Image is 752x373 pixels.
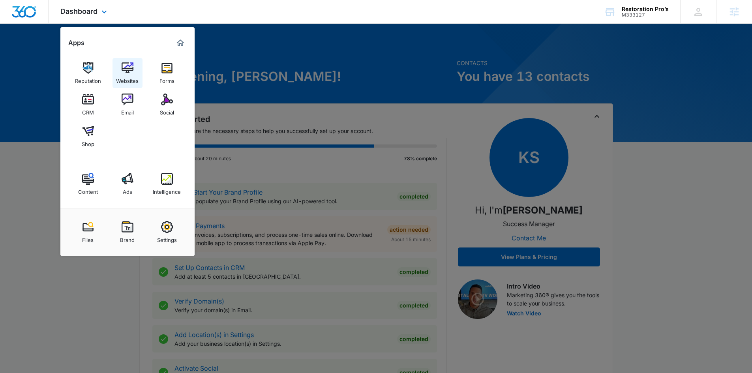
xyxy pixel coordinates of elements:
h2: Apps [68,39,84,47]
div: account id [622,12,669,18]
div: Websites [116,74,139,84]
a: CRM [73,90,103,120]
div: Shop [82,137,94,147]
div: Content [78,185,98,195]
div: Settings [157,233,177,243]
div: account name [622,6,669,12]
div: Reputation [75,74,101,84]
div: Ads [123,185,132,195]
a: Email [113,90,143,120]
div: Forms [159,74,174,84]
a: Intelligence [152,169,182,199]
div: Brand [120,233,135,243]
div: Social [160,105,174,116]
a: Marketing 360® Dashboard [174,37,187,49]
div: Intelligence [153,185,181,195]
a: Forms [152,58,182,88]
a: Files [73,217,103,247]
a: Content [73,169,103,199]
a: Ads [113,169,143,199]
div: Email [121,105,134,116]
a: Settings [152,217,182,247]
a: Shop [73,121,103,151]
a: Websites [113,58,143,88]
div: CRM [82,105,94,116]
a: Social [152,90,182,120]
div: Files [82,233,94,243]
span: Dashboard [60,7,98,15]
a: Reputation [73,58,103,88]
a: Brand [113,217,143,247]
